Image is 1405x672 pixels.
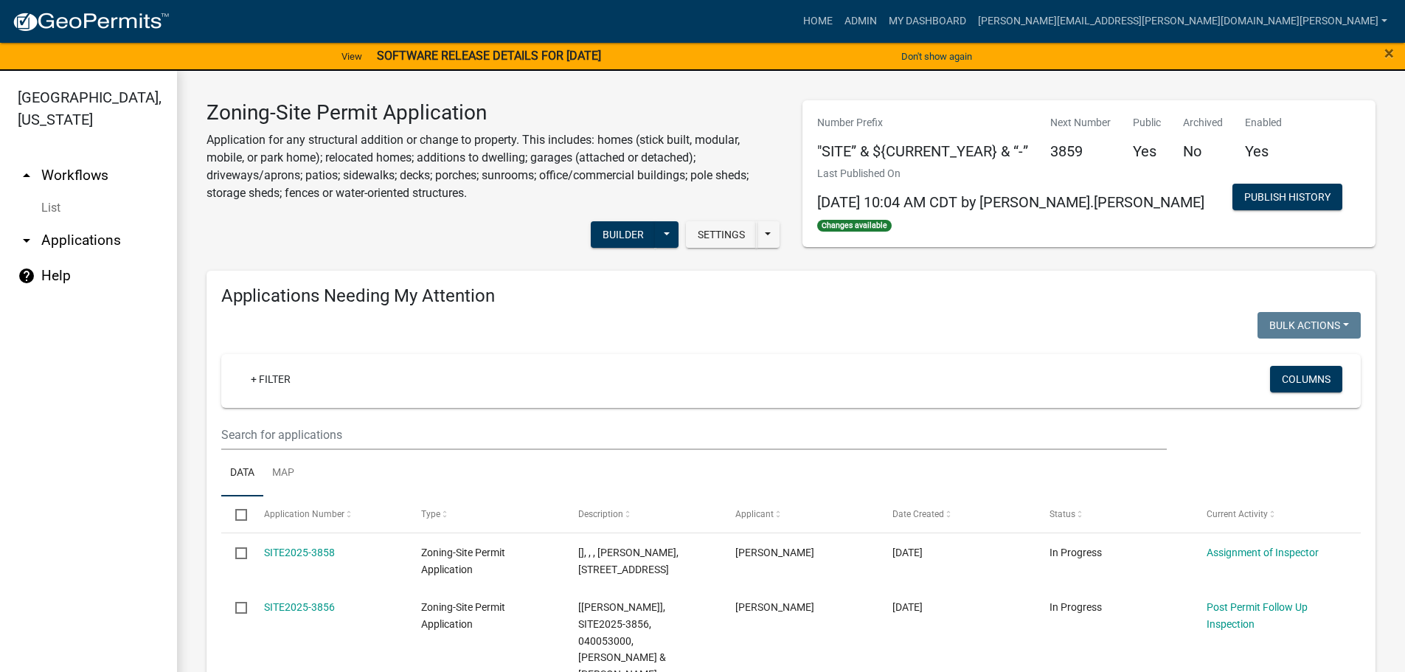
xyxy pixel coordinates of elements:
[221,496,249,532] datatable-header-cell: Select
[221,285,1361,307] h4: Applications Needing My Attention
[735,601,814,613] span: John Wright
[221,450,263,497] a: Data
[1035,496,1193,532] datatable-header-cell: Status
[264,601,335,613] a: SITE2025-3856
[1232,184,1342,210] button: Publish History
[1183,115,1223,131] p: Archived
[421,601,505,630] span: Zoning-Site Permit Application
[817,193,1204,211] span: [DATE] 10:04 AM CDT by [PERSON_NAME].[PERSON_NAME]
[1257,312,1361,339] button: Bulk Actions
[1050,547,1102,558] span: In Progress
[817,115,1028,131] p: Number Prefix
[1050,601,1102,613] span: In Progress
[972,7,1393,35] a: [PERSON_NAME][EMAIL_ADDRESS][PERSON_NAME][DOMAIN_NAME][PERSON_NAME]
[1207,509,1268,519] span: Current Activity
[421,509,440,519] span: Type
[1050,115,1111,131] p: Next Number
[1193,496,1350,532] datatable-header-cell: Current Activity
[264,547,335,558] a: SITE2025-3858
[377,49,601,63] strong: SOFTWARE RELEASE DETAILS FOR [DATE]
[1245,142,1282,160] h5: Yes
[892,547,923,558] span: 09/08/2025
[1050,509,1075,519] span: Status
[878,496,1035,532] datatable-header-cell: Date Created
[817,220,892,232] span: Changes available
[1133,142,1161,160] h5: Yes
[1183,142,1223,160] h5: No
[18,232,35,249] i: arrow_drop_down
[406,496,563,532] datatable-header-cell: Type
[735,509,774,519] span: Applicant
[336,44,368,69] a: View
[239,366,302,392] a: + Filter
[221,420,1167,450] input: Search for applications
[264,509,344,519] span: Application Number
[892,509,944,519] span: Date Created
[839,7,883,35] a: Admin
[421,547,505,575] span: Zoning-Site Permit Application
[578,547,679,575] span: [], , , JASON BURLEY, 20149 CO HWY 21
[883,7,972,35] a: My Dashboard
[817,142,1028,160] h5: "SITE” & ${CURRENT_YEAR} & “-”
[249,496,406,532] datatable-header-cell: Application Number
[797,7,839,35] a: Home
[18,267,35,285] i: help
[578,509,623,519] span: Description
[1384,44,1394,62] button: Close
[1245,115,1282,131] p: Enabled
[895,44,978,69] button: Don't show again
[686,221,757,248] button: Settings
[1207,547,1319,558] a: Assignment of Inspector
[892,601,923,613] span: 09/08/2025
[817,166,1204,181] p: Last Published On
[263,450,303,497] a: Map
[1384,43,1394,63] span: ×
[1270,366,1342,392] button: Columns
[721,496,878,532] datatable-header-cell: Applicant
[1050,142,1111,160] h5: 3859
[735,547,814,558] span: Jason Burley
[1207,601,1308,630] a: Post Permit Follow Up Inspection
[1133,115,1161,131] p: Public
[591,221,656,248] button: Builder
[207,100,780,125] h3: Zoning-Site Permit Application
[18,167,35,184] i: arrow_drop_up
[207,131,780,202] p: Application for any structural addition or change to property. This includes: homes (stick built,...
[564,496,721,532] datatable-header-cell: Description
[1232,192,1342,204] wm-modal-confirm: Workflow Publish History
